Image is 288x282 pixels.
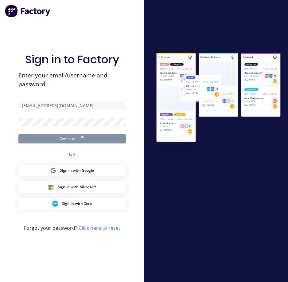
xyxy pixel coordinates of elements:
a: Click here to reset [79,225,120,231]
button: Google Sign inSign in with Google [18,165,126,176]
span: Sign in with Google [60,168,94,173]
span: Sign in with Xero [62,201,92,206]
h1: Sign in to Factory [25,53,119,66]
img: Sign in [149,46,288,150]
span: Sign in with Microsoft [58,184,96,190]
div: OR [69,143,75,165]
button: Microsoft Sign inSign in with Microsoft [18,181,126,193]
button: Xero Sign inSign in with Xero [18,198,126,210]
span: Enter your email/username and password. [18,71,126,89]
img: Factory [5,5,51,17]
img: Xero Sign in [52,201,58,207]
span: Forgot your password? [24,224,120,232]
input: Email/Username [18,101,126,110]
button: Continue [18,134,126,143]
img: Microsoft Sign in [48,184,54,190]
img: Google Sign in [50,167,56,174]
